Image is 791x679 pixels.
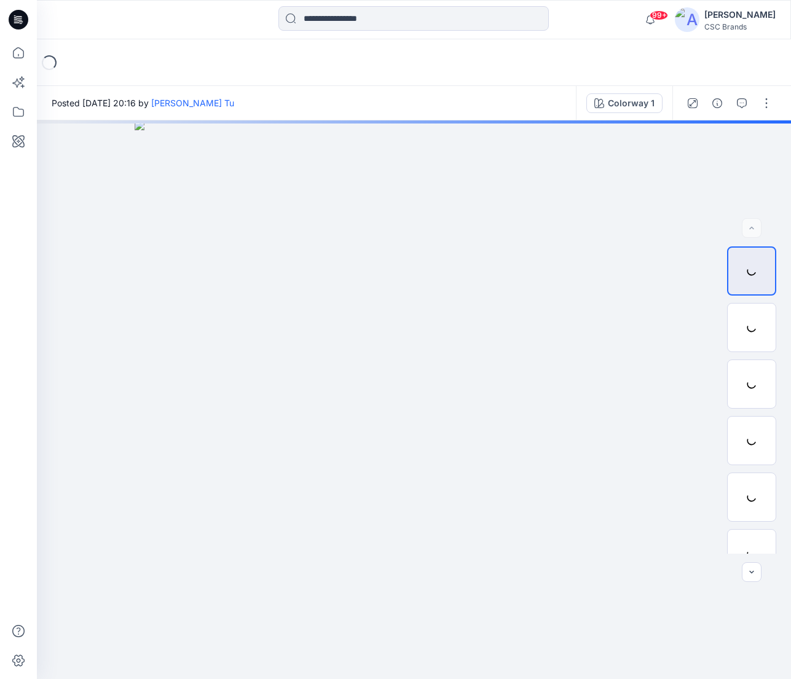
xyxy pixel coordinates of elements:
[704,22,776,31] div: CSC Brands
[586,93,663,113] button: Colorway 1
[135,120,693,679] img: eyJhbGciOiJIUzI1NiIsImtpZCI6IjAiLCJzbHQiOiJzZXMiLCJ0eXAiOiJKV1QifQ.eyJkYXRhIjp7InR5cGUiOiJzdG9yYW...
[52,96,234,109] span: Posted [DATE] 20:16 by
[707,93,727,113] button: Details
[650,10,668,20] span: 99+
[704,7,776,22] div: [PERSON_NAME]
[608,96,655,110] div: Colorway 1
[151,98,234,108] a: [PERSON_NAME] Tu
[675,7,699,32] img: avatar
